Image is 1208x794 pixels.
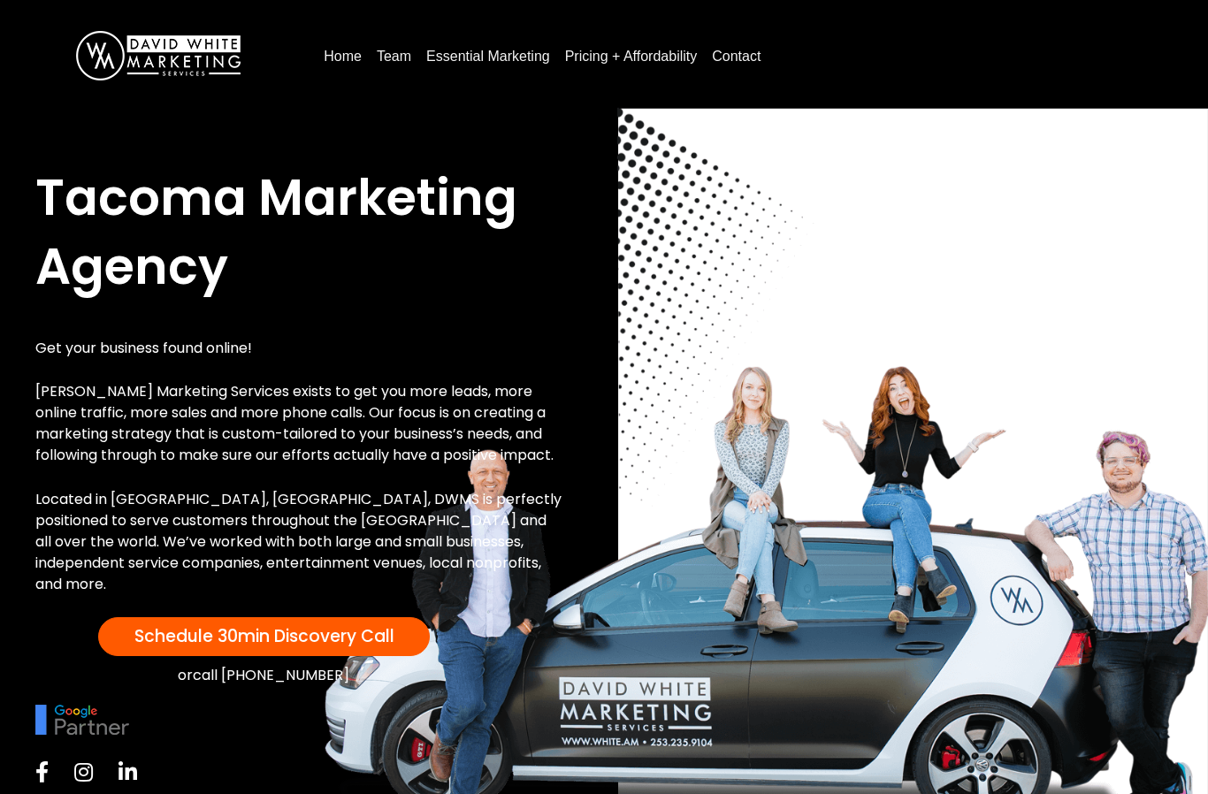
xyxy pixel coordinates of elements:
[98,617,430,656] a: Schedule 30min Discovery Call
[35,163,517,302] span: Tacoma Marketing Agency
[35,711,129,726] picture: google-partner
[35,489,562,595] p: Located in [GEOGRAPHIC_DATA], [GEOGRAPHIC_DATA], DWMS is perfectly positioned to serve customers ...
[419,42,557,71] a: Essential Marketing
[705,42,768,71] a: Contact
[76,31,241,80] img: DavidWhite-Marketing-Logo
[134,624,394,648] span: Schedule 30min Discovery Call
[317,42,1173,71] nav: Menu
[317,42,369,71] a: Home
[35,665,492,687] div: or
[76,47,241,62] a: DavidWhite-Marketing-Logo
[35,338,562,359] p: Get your business found online!
[35,381,562,466] p: [PERSON_NAME] Marketing Services exists to get you more leads, more online traffic, more sales an...
[35,705,129,735] img: google-partner
[370,42,418,71] a: Team
[558,42,705,71] a: Pricing + Affordability
[193,665,349,685] a: call [PHONE_NUMBER]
